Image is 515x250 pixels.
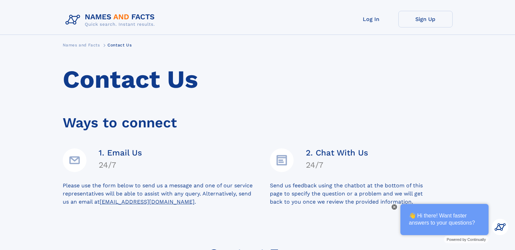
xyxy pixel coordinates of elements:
[393,206,396,208] img: Close
[270,148,294,172] img: Details Icon
[444,236,489,243] a: Powered by Continually
[398,11,453,27] a: Sign Up
[306,148,368,158] h4: 2. Chat With Us
[344,11,398,27] a: Log In
[63,65,453,94] h1: Contact Us
[63,105,453,133] div: Ways to connect
[306,160,368,170] h4: 24/7
[400,204,489,235] div: 👋 Hi there! Want faster answers to your questions?
[63,41,100,49] a: Names and Facts
[492,219,508,235] img: Kevin
[63,182,270,206] div: Please use the form below to send us a message and one of our service representatives will be abl...
[447,237,486,242] span: Powered by Continually
[63,148,86,172] img: Email Address Icon
[99,148,142,158] h4: 1. Email Us
[63,11,160,29] img: Logo Names and Facts
[270,182,453,206] div: Send us feedback using the chatbot at the bottom of this page to specify the question or a proble...
[99,160,142,170] h4: 24/7
[100,199,195,205] a: [EMAIL_ADDRESS][DOMAIN_NAME]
